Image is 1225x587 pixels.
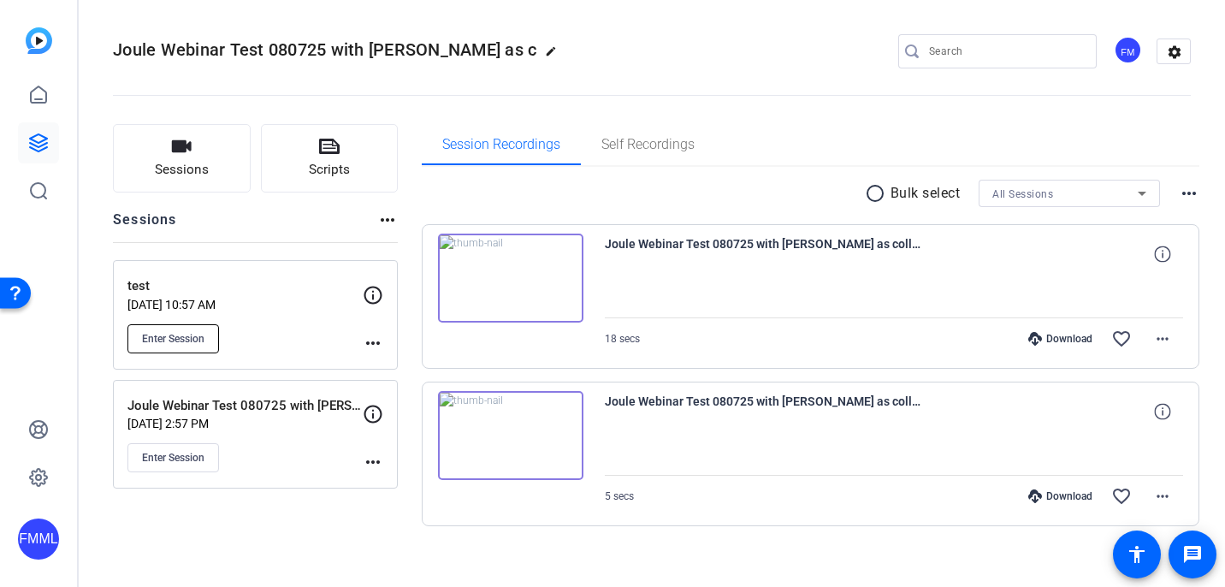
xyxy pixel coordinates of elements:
p: Bulk select [891,183,961,204]
button: Sessions [113,124,251,193]
div: FMML [18,519,59,560]
span: Sessions [155,160,209,180]
p: Joule Webinar Test 080725 with [PERSON_NAME] as collaborator [127,396,363,416]
span: Scripts [309,160,350,180]
span: 5 secs [605,490,634,502]
p: test [127,276,363,296]
button: Enter Session [127,443,219,472]
p: [DATE] 2:57 PM [127,417,363,430]
input: Search [929,41,1083,62]
span: Enter Session [142,332,204,346]
mat-icon: message [1182,544,1203,565]
mat-icon: settings [1157,39,1192,65]
ngx-avatar: Flying Monkeys Media, LLC [1114,36,1144,66]
span: Self Recordings [601,138,695,151]
div: FM [1114,36,1142,64]
mat-icon: more_horiz [1152,329,1173,349]
span: All Sessions [992,188,1053,200]
img: thumb-nail [438,234,583,323]
span: Session Recordings [442,138,560,151]
span: 18 secs [605,333,640,345]
mat-icon: accessibility [1127,544,1147,565]
span: Joule Webinar Test 080725 with [PERSON_NAME] as collaborator-[PERSON_NAME] -2025-08-11-12-01-49-1... [605,234,921,275]
img: blue-gradient.svg [26,27,52,54]
span: Enter Session [142,451,204,465]
mat-icon: more_horiz [363,333,383,353]
mat-icon: more_horiz [1179,183,1199,204]
p: [DATE] 10:57 AM [127,298,363,311]
mat-icon: more_horiz [363,452,383,472]
mat-icon: radio_button_unchecked [865,183,891,204]
mat-icon: favorite_border [1111,486,1132,507]
h2: Sessions [113,210,177,242]
mat-icon: edit [545,45,565,66]
button: Scripts [261,124,399,193]
span: Joule Webinar Test 080725 with [PERSON_NAME] as c [113,39,536,60]
span: Joule Webinar Test 080725 with [PERSON_NAME] as collaborator-[PERSON_NAME] -2025-08-11-11-58-53-2... [605,391,921,432]
button: Enter Session [127,324,219,353]
div: Download [1020,332,1101,346]
mat-icon: favorite_border [1111,329,1132,349]
img: thumb-nail [438,391,583,480]
div: Download [1020,489,1101,503]
mat-icon: more_horiz [377,210,398,230]
mat-icon: more_horiz [1152,486,1173,507]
